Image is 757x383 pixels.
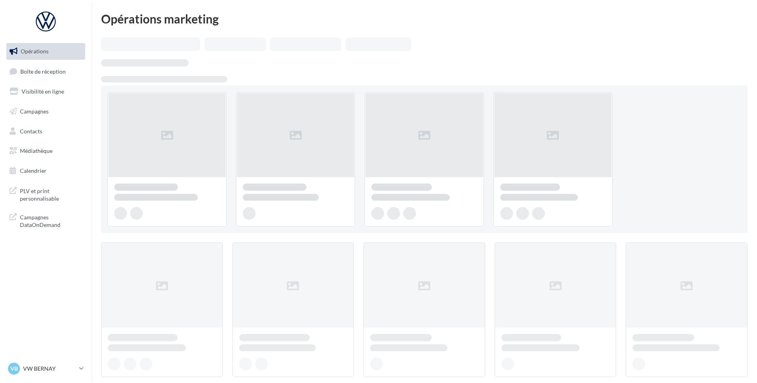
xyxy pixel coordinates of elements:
span: Visibilité en ligne [21,88,64,95]
span: Opérations [21,48,49,55]
a: Visibilité en ligne [5,83,87,100]
a: Campagnes DataOnDemand [5,209,87,232]
a: Calendrier [5,162,87,179]
span: VB [10,365,18,373]
span: Boîte de réception [20,68,66,74]
a: Contacts [5,123,87,140]
span: Calendrier [20,167,47,174]
a: Médiathèque [5,143,87,159]
a: VB VW BERNAY [6,361,85,376]
p: VW BERNAY [23,365,76,373]
span: Campagnes [20,108,49,115]
span: Médiathèque [20,147,53,154]
a: Boîte de réception [5,63,87,80]
a: Opérations [5,43,87,60]
a: Campagnes [5,103,87,120]
div: Opérations marketing [101,13,747,25]
a: PLV et print personnalisable [5,182,87,206]
span: Campagnes DataOnDemand [20,212,82,229]
span: PLV et print personnalisable [20,186,82,203]
span: Contacts [20,127,42,134]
